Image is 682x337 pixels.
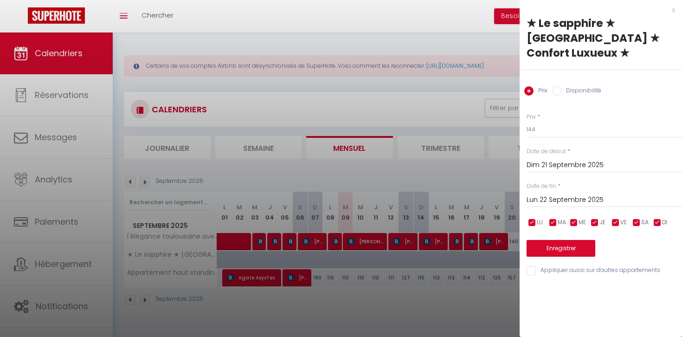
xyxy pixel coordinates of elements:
label: Disponibilité [561,86,601,97]
span: JE [599,218,605,227]
span: ME [579,218,586,227]
span: DI [662,218,667,227]
span: MA [558,218,566,227]
div: ★ Le sapphire ★ [GEOGRAPHIC_DATA] ★ Confort Luxueux ★ [527,16,675,60]
button: Enregistrer [527,240,595,257]
span: VE [620,218,627,227]
button: Ouvrir le widget de chat LiveChat [7,4,35,32]
label: Prix [527,113,536,122]
span: SA [641,218,649,227]
label: Date de début [527,147,566,156]
label: Prix [534,86,547,97]
div: x [520,5,675,16]
span: LU [537,218,543,227]
label: Date de fin [527,182,556,191]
